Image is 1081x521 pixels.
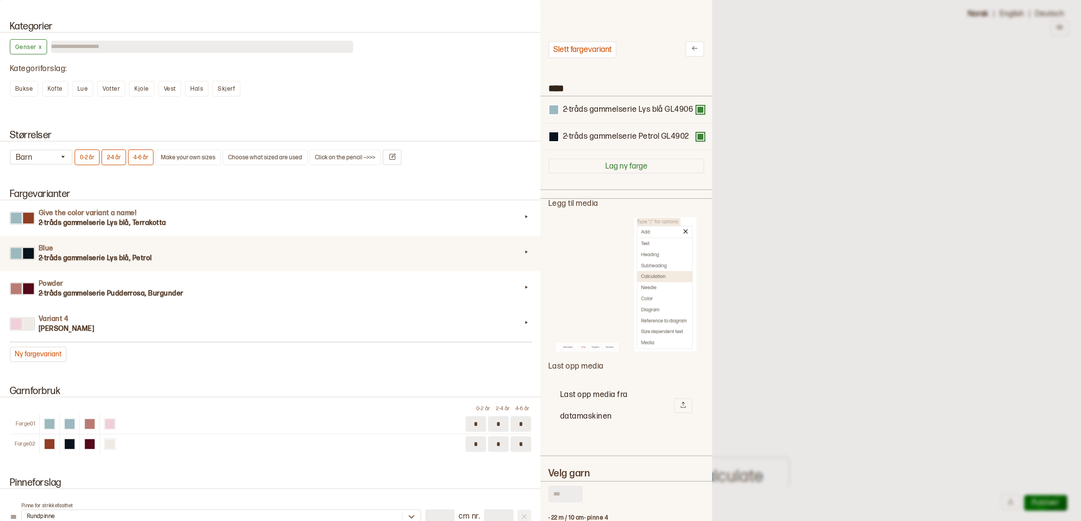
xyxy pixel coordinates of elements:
button: Ny fargevariant [10,347,67,362]
button: Endre størrelser [383,149,402,165]
span: Vest [164,85,176,93]
img: bb4fcf52-c934-43bb-b268-a237f1cf2d33 [634,217,696,351]
div: 4-6 år [514,405,531,412]
button: Choose what sized are used [223,149,308,165]
h3: 2-tråds gammelserie Lys blå, Terrakotta [39,218,521,228]
div: 2-4 år [494,405,512,412]
span: Skjerf [218,85,235,93]
span: Bukse [15,85,33,93]
span: Lue [77,85,88,93]
h4: Give the color variant a name! [39,208,521,218]
div: Rundpinne [27,513,54,521]
h2: Last opp media fra datamaskinen [560,384,674,427]
h4: Powder [39,279,521,289]
h2: Velg garn [548,468,704,479]
h4: Variant 4 [39,314,521,324]
button: 0-2 år [75,149,100,165]
div: Legg til media Last opp media [548,199,704,440]
div: 2-tråds gammelserie Petrol GL4902 [540,124,712,150]
span: x [37,43,42,52]
span: Votter [103,85,120,93]
p: Pinne for strikkefasthet [22,503,531,509]
div: Kategoriforslag : [10,64,531,74]
button: 2-4 år [102,149,126,165]
div: Farge 02 [10,441,39,447]
button: Barn [10,149,73,165]
button: Click on the pencil -->>> [309,149,381,165]
button: Make your own sizes [155,149,221,165]
span: Genser [15,44,36,51]
button: Lag ny farge [548,158,704,174]
h3: 2-tråds gammelserie Pudderrosa, Burgunder [39,289,521,298]
div: 2-tråds gammelserie Lys blå GL4906 [563,105,693,115]
button: 4-6 år [128,149,154,165]
div: 2-tråds gammelserie Petrol GL4902 [563,132,689,142]
button: Slett fargevariant [548,41,617,58]
span: Kjole [134,85,149,93]
div: 2-tråds gammelserie Lys blå GL4906 [540,97,712,124]
div: 0-2 år [474,405,492,412]
span: Hals [190,85,203,93]
img: 377d30c8-9324-4308-bf2f-6695e403c5c3 [556,343,618,351]
h3: [PERSON_NAME] [39,324,521,334]
span: Kofte [48,85,62,93]
h3: 2-tråds gammelserie Lys blå, Petrol [39,253,521,263]
h4: Blue [39,244,521,253]
svg: Endre størrelser [388,153,396,160]
div: Farge 01 [10,421,39,427]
